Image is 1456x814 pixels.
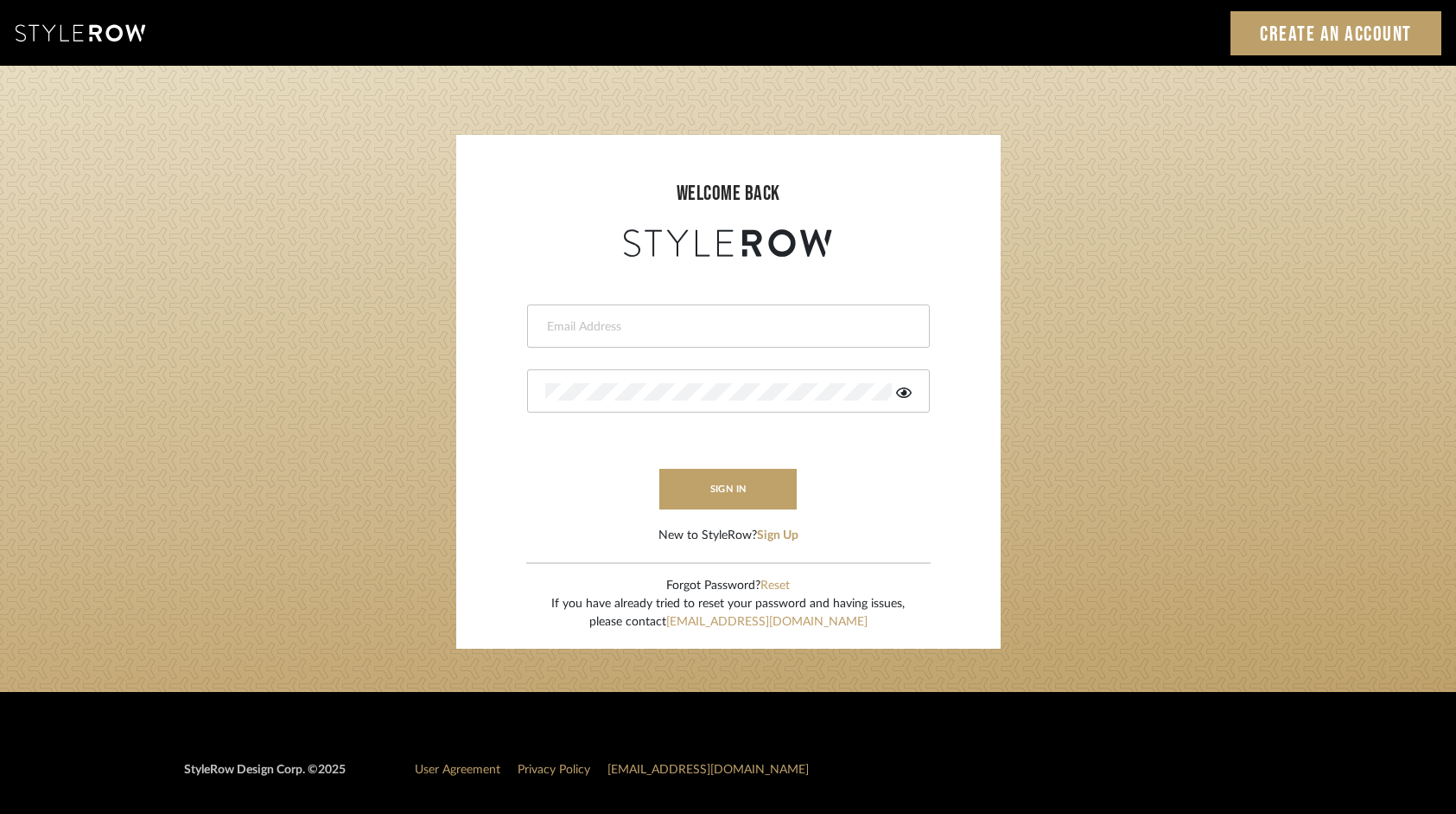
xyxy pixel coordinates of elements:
[666,616,868,628] a: [EMAIL_ADDRESS][DOMAIN_NAME]
[607,764,809,776] a: [EMAIL_ADDRESS][DOMAIN_NAME]
[518,764,590,776] a: Privacy Policy
[415,764,500,776] a: User Agreement
[760,577,790,595] button: Reset
[659,469,798,510] button: sign in
[757,527,798,545] button: Sign Up
[545,318,907,336] input: Email Address
[551,577,905,595] div: Forgot Password?
[474,178,983,209] div: welcome back
[184,761,346,793] div: StyleRow Design Corp. ©2025
[551,595,905,631] div: If you have already tried to reset your password and having issues, please contact
[658,527,798,545] div: New to StyleRow?
[1230,11,1441,55] a: Create an Account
